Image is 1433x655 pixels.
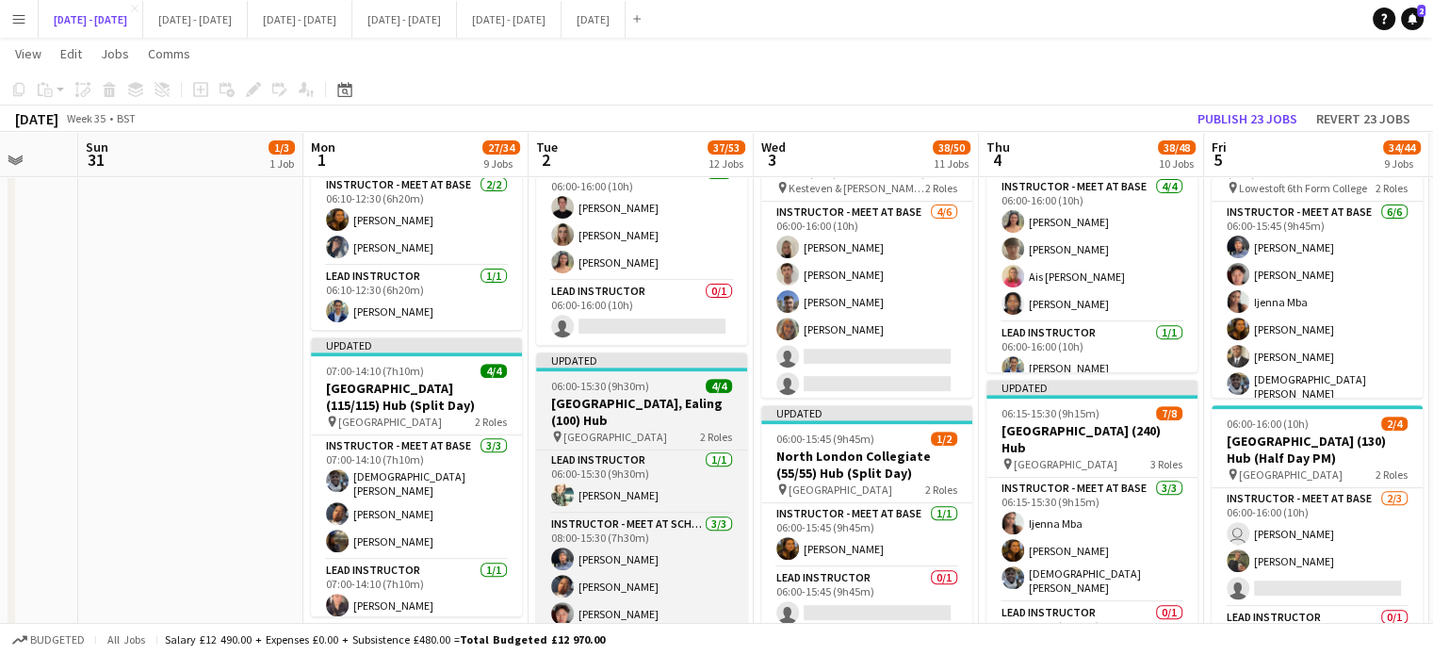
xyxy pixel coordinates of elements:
a: View [8,41,49,66]
button: [DATE] - [DATE] [39,1,143,38]
app-card-role: Lead Instructor1/107:00-14:10 (7h10m)[PERSON_NAME] [311,560,522,624]
span: 3 Roles [1150,457,1182,471]
div: 1 Job [269,156,294,171]
span: 1/3 [269,140,295,155]
app-card-role: Lead Instructor0/106:00-15:45 (9h45m) [761,567,972,631]
app-card-role: Instructor - Meet at Base3/306:00-16:00 (10h)[PERSON_NAME][PERSON_NAME][PERSON_NAME] [536,162,747,281]
div: [DATE] [15,109,58,128]
span: Sun [86,139,108,156]
a: Jobs [93,41,137,66]
span: Budgeted [30,633,85,647]
app-job-card: Updated07:00-14:10 (7h10m)4/4[GEOGRAPHIC_DATA] (115/115) Hub (Split Day) [GEOGRAPHIC_DATA]2 Roles... [311,337,522,616]
span: Mon [311,139,335,156]
button: Revert 23 jobs [1309,106,1418,131]
span: View [15,45,41,62]
app-card-role: Lead Instructor1/106:10-12:30 (6h20m)[PERSON_NAME] [311,266,522,330]
app-job-card: 06:00-15:45 (9h45m)6/7Lowestoft 6th Form College (220) Hub Lowestoft 6th Form College2 RolesInstr... [1212,119,1423,398]
button: [DATE] - [DATE] [352,1,457,38]
div: 9 Jobs [483,156,519,171]
span: 06:00-15:45 (9h45m) [776,432,874,446]
app-card-role: Lead Instructor1/106:00-16:00 (10h)[PERSON_NAME] [986,322,1197,386]
span: Lowestoft 6th Form College [1239,181,1367,195]
span: [GEOGRAPHIC_DATA] [563,430,667,444]
app-card-role: Instructor - Meet at Base4/406:00-16:00 (10h)[PERSON_NAME][PERSON_NAME]Ais [PERSON_NAME][PERSON_N... [986,176,1197,322]
div: Updated [311,337,522,352]
span: [GEOGRAPHIC_DATA] [1239,467,1343,482]
div: 06:00-16:00 (10h)3/4[GEOGRAPHIC_DATA], [GEOGRAPHIC_DATA] (120) Hub [GEOGRAPHIC_DATA]2 RolesInstru... [536,79,747,345]
span: 2 Roles [1376,181,1408,195]
div: 9 Jobs [1384,156,1420,171]
button: [DATE] - [DATE] [457,1,562,38]
span: Tue [536,139,558,156]
span: 5 [1209,149,1227,171]
span: 2 Roles [925,483,957,497]
div: Updated [761,405,972,420]
div: Updated06:00-15:30 (9h30m)4/4[GEOGRAPHIC_DATA], Ealing (100) Hub [GEOGRAPHIC_DATA]2 RolesLead Ins... [536,352,747,631]
app-card-role: Instructor - Meet at Base1/106:00-15:45 (9h45m)[PERSON_NAME] [761,503,972,567]
app-card-role: Lead Instructor0/106:00-16:00 (10h) [536,281,747,345]
span: 27/34 [482,140,520,155]
span: 4/4 [706,379,732,393]
div: BST [117,111,136,125]
app-card-role: Instructor - Meet at Base3/307:00-14:10 (7h10m)[DEMOGRAPHIC_DATA][PERSON_NAME][PERSON_NAME][PERSO... [311,435,522,560]
a: Edit [53,41,90,66]
div: 11 Jobs [934,156,969,171]
span: 2 Roles [475,415,507,429]
span: Total Budgeted £12 970.00 [460,632,605,647]
div: Salary £12 490.00 + Expenses £0.00 + Subsistence £480.00 = [165,632,605,647]
span: 4 [984,149,1010,171]
app-card-role: Instructor - Meet at Base6/606:00-15:45 (9h45m)[PERSON_NAME][PERSON_NAME]Ijenna Mba[PERSON_NAME][... [1212,202,1423,408]
span: 2/4 [1381,417,1408,431]
span: [GEOGRAPHIC_DATA] [338,415,442,429]
span: Week 35 [62,111,109,125]
span: 38/50 [933,140,970,155]
h3: [GEOGRAPHIC_DATA], Ealing (100) Hub [536,395,747,429]
div: 06:00-16:00 (10h)6/6[GEOGRAPHIC_DATA] (180) Hub (H/D AM) [GEOGRAPHIC_DATA]3 RolesInstructor - Mee... [986,93,1197,372]
app-card-role: Instructor - Meet at Base3/306:15-15:30 (9h15m)Ijenna Mba[PERSON_NAME][DEMOGRAPHIC_DATA][PERSON_N... [986,478,1197,602]
span: Comms [148,45,190,62]
div: Updated [986,380,1197,395]
span: 2 Roles [1376,467,1408,482]
span: All jobs [104,632,149,647]
app-job-card: 06:00-16:00 (10h)5/7Kesteven & [PERSON_NAME] Girls (180) Time Attack (Half Day PM) Kesteven & [PE... [761,119,972,398]
h3: [GEOGRAPHIC_DATA] (130) Hub (Half Day PM) [1212,433,1423,467]
app-job-card: Updated06:00-15:45 (9h45m)1/2North London Collegiate (55/55) Hub (Split Day) [GEOGRAPHIC_DATA]2 R... [761,405,972,631]
span: 7/8 [1156,406,1182,420]
span: [GEOGRAPHIC_DATA] [1014,457,1117,471]
span: 31 [83,149,108,171]
span: 34/44 [1383,140,1421,155]
button: Publish 23 jobs [1190,106,1305,131]
span: Thu [986,139,1010,156]
h3: [GEOGRAPHIC_DATA] (115/115) Hub (Split Day) [311,380,522,414]
app-card-role: Instructor - Meet at Base4/606:00-16:00 (10h)[PERSON_NAME][PERSON_NAME][PERSON_NAME][PERSON_NAME] [761,202,972,402]
app-card-role: Instructor - Meet at School3/308:00-15:30 (7h30m)[PERSON_NAME][PERSON_NAME][PERSON_NAME] [536,514,747,632]
span: Edit [60,45,82,62]
button: [DATE] - [DATE] [248,1,352,38]
span: 1 [308,149,335,171]
span: [GEOGRAPHIC_DATA] [789,483,892,497]
app-job-card: Updated06:10-12:30 (6h20m)3/3ACS International (61) Mission Possible (Half Day AM) ACS Internatio... [311,76,522,330]
a: Comms [140,41,198,66]
span: 2 [1417,5,1425,17]
div: 10 Jobs [1159,156,1195,171]
span: 06:15-15:30 (9h15m) [1001,406,1099,420]
div: 12 Jobs [708,156,744,171]
button: [DATE] [562,1,626,38]
span: 06:00-16:00 (10h) [1227,417,1309,431]
span: 2 Roles [925,181,957,195]
div: Updated [536,352,747,368]
span: 38/48 [1158,140,1196,155]
button: Budgeted [9,630,88,650]
button: [DATE] - [DATE] [143,1,248,38]
h3: North London Collegiate (55/55) Hub (Split Day) [761,448,972,482]
app-card-role: Lead Instructor1/106:00-15:30 (9h30m)[PERSON_NAME] [536,450,747,514]
span: Jobs [101,45,129,62]
a: 2 [1401,8,1424,30]
span: 06:00-15:30 (9h30m) [551,379,649,393]
span: 37/53 [708,140,745,155]
app-card-role: Instructor - Meet at Base2/206:10-12:30 (6h20m)[PERSON_NAME][PERSON_NAME] [311,174,522,266]
app-card-role: Instructor - Meet at Base2/306:00-16:00 (10h) [PERSON_NAME][PERSON_NAME] [1212,488,1423,607]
